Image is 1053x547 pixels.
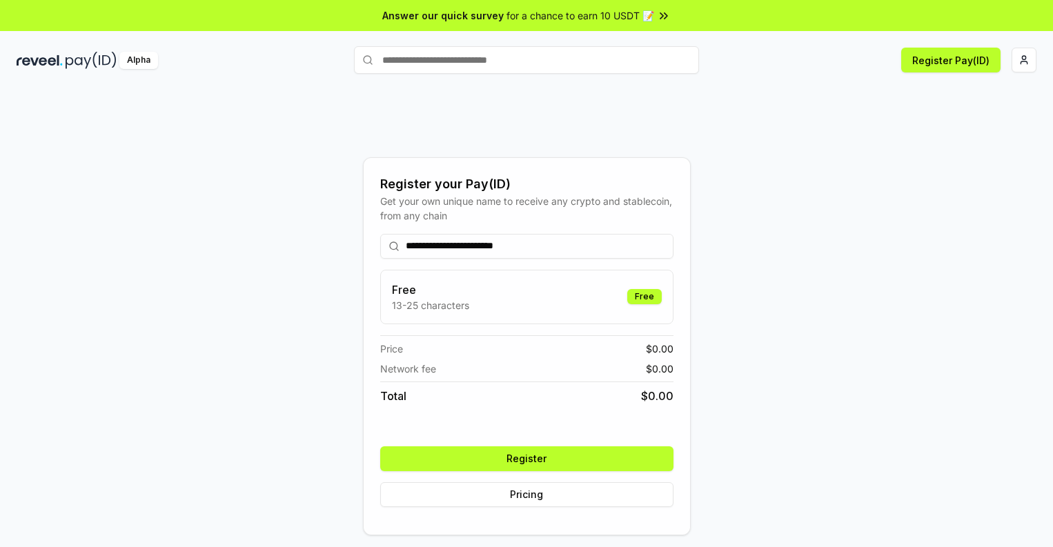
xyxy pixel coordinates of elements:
[66,52,117,69] img: pay_id
[646,341,673,356] span: $ 0.00
[646,361,673,376] span: $ 0.00
[119,52,158,69] div: Alpha
[392,281,469,298] h3: Free
[641,388,673,404] span: $ 0.00
[380,194,673,223] div: Get your own unique name to receive any crypto and stablecoin, from any chain
[901,48,1001,72] button: Register Pay(ID)
[380,446,673,471] button: Register
[392,298,469,312] p: 13-25 characters
[380,388,406,404] span: Total
[382,8,504,23] span: Answer our quick survey
[380,175,673,194] div: Register your Pay(ID)
[380,341,403,356] span: Price
[380,482,673,507] button: Pricing
[17,52,63,69] img: reveel_dark
[380,361,436,376] span: Network fee
[627,289,662,304] div: Free
[506,8,654,23] span: for a chance to earn 10 USDT 📝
